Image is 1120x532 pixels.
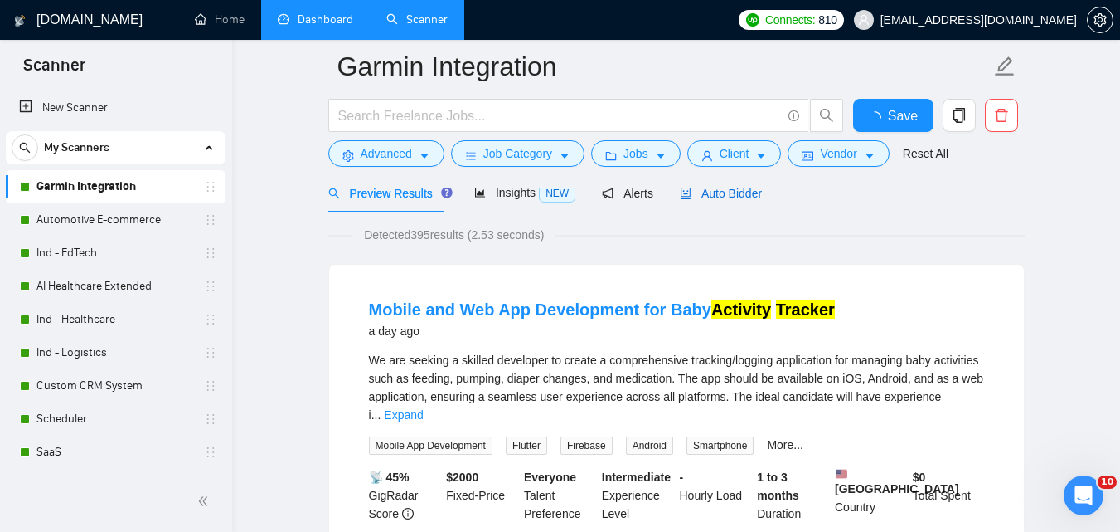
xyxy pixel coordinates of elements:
b: $ 2000 [446,471,478,484]
b: [GEOGRAPHIC_DATA] [835,468,959,495]
div: Tooltip anchor [439,185,454,200]
span: Detected 395 results (2.53 seconds) [352,226,555,244]
span: search [811,108,842,123]
span: Mobile App Development [369,437,492,455]
button: idcardVendorcaret-down [788,140,889,167]
span: search [12,142,37,154]
b: $ 0 [913,471,926,484]
input: Scanner name... [337,46,991,87]
span: Scanner [10,53,99,88]
button: barsJob Categorycaret-down [451,140,584,167]
span: holder [204,213,217,227]
span: Alerts [602,187,653,200]
span: copy [943,108,975,123]
a: Custom CRM System [36,369,194,403]
span: 10 [1098,476,1117,489]
span: Flutter [506,437,547,455]
span: setting [1088,13,1113,27]
span: caret-down [755,149,767,162]
span: info-circle [788,110,799,121]
span: Save [888,105,918,126]
span: My Scanners [44,131,109,164]
span: folder [605,149,617,162]
span: double-left [197,493,214,510]
mark: Tracker [776,300,835,319]
span: delete [986,108,1017,123]
span: holder [204,346,217,359]
div: Duration [754,468,832,523]
span: Android [626,437,673,455]
span: area-chart [474,187,486,198]
a: Ind - E-commerce [36,469,194,502]
a: Garmin Integration [36,170,194,203]
b: Everyone [524,471,576,484]
a: Expand [384,408,423,422]
b: Intermediate [602,471,671,484]
a: More... [767,438,803,451]
span: holder [204,313,217,326]
button: delete [985,99,1018,132]
span: caret-down [419,149,430,162]
span: caret-down [864,149,875,162]
span: Jobs [623,144,648,163]
span: search [328,188,340,199]
a: New Scanner [19,91,212,124]
img: upwork-logo.png [746,13,759,27]
div: Total Spent [909,468,987,523]
a: setting [1087,13,1113,27]
button: userClientcaret-down [687,140,782,167]
span: Client [720,144,749,163]
span: holder [204,446,217,459]
mark: Activity [711,300,771,319]
a: Reset All [903,144,948,163]
div: Country [832,468,909,523]
button: search [12,134,38,161]
button: folderJobscaret-down [591,140,681,167]
span: holder [204,246,217,260]
div: Fixed-Price [443,468,521,523]
a: AI Healthcare Extended [36,270,194,303]
span: user [701,149,713,162]
span: NEW [539,184,575,203]
span: info-circle [402,508,414,520]
span: holder [204,379,217,393]
b: - [680,471,684,484]
a: Scheduler [36,403,194,436]
button: copy [943,99,976,132]
span: edit [994,56,1016,77]
a: Ind - EdTech [36,237,194,270]
div: GigRadar Score [366,468,444,523]
span: 810 [818,11,836,29]
iframe: Intercom live chat [1064,476,1103,515]
span: bars [465,149,477,162]
span: Auto Bidder [680,187,762,200]
input: Search Freelance Jobs... [338,105,781,126]
a: searchScanner [386,12,448,27]
b: 1 to 3 months [757,471,799,502]
a: dashboardDashboard [278,12,353,27]
button: settingAdvancedcaret-down [328,140,444,167]
span: loading [868,111,888,124]
span: notification [602,188,613,199]
button: Save [853,99,933,132]
span: idcard [802,149,813,162]
span: holder [204,412,217,426]
span: We are seeking a skilled developer to create a comprehensive tracking/logging application for man... [369,354,983,422]
li: New Scanner [6,91,225,124]
span: Vendor [820,144,856,163]
div: Hourly Load [676,468,754,523]
a: Ind - Logistics [36,336,194,369]
span: Smartphone [686,437,754,455]
a: Automotive E-commerce [36,203,194,237]
div: We are seeking a skilled developer to create a comprehensive tracking/logging application for man... [369,351,984,424]
span: holder [204,280,217,293]
b: 📡 45% [369,471,410,484]
button: search [810,99,843,132]
a: Ind - Healthcare [36,303,194,336]
a: Mobile and Web App Development for BabyActivity Tracker [369,300,835,319]
span: user [858,14,870,26]
a: homeHome [195,12,245,27]
a: SaaS [36,436,194,469]
div: Talent Preference [521,468,599,523]
div: Experience Level [599,468,676,523]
